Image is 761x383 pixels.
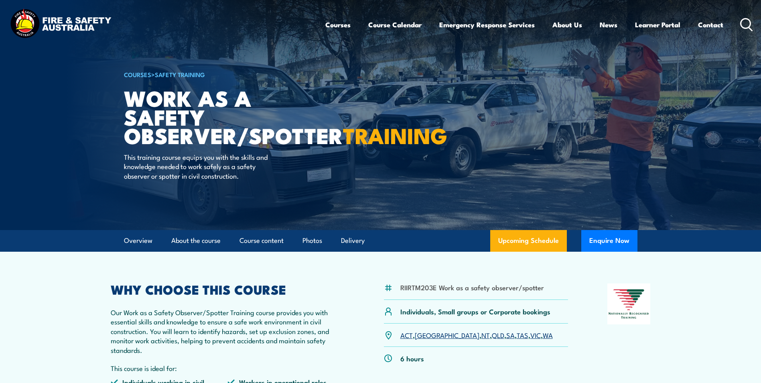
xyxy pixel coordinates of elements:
[124,230,152,251] a: Overview
[111,283,345,295] h2: WHY CHOOSE THIS COURSE
[155,70,205,79] a: Safety Training
[492,330,504,340] a: QLD
[490,230,567,252] a: Upcoming Schedule
[124,69,322,79] h6: >
[400,330,413,340] a: ACT
[530,330,541,340] a: VIC
[368,14,422,35] a: Course Calendar
[341,230,365,251] a: Delivery
[415,330,479,340] a: [GEOGRAPHIC_DATA]
[171,230,221,251] a: About the course
[481,330,490,340] a: NT
[439,14,535,35] a: Emergency Response Services
[239,230,284,251] a: Course content
[124,152,270,180] p: This training course equips you with the skills and knowledge needed to work safely as a safety o...
[111,363,345,373] p: This course is ideal for:
[400,307,550,316] p: Individuals, Small groups or Corporate bookings
[302,230,322,251] a: Photos
[124,88,322,145] h1: Work as a Safety Observer/Spotter
[635,14,680,35] a: Learner Portal
[400,354,424,363] p: 6 hours
[111,308,345,354] p: Our Work as a Safety Observer/Spotter Training course provides you with essential skills and know...
[517,330,528,340] a: TAS
[343,118,447,151] strong: TRAINING
[581,230,637,252] button: Enquire Now
[600,14,617,35] a: News
[543,330,553,340] a: WA
[124,70,151,79] a: COURSES
[607,283,651,324] img: Nationally Recognised Training logo.
[400,283,544,292] li: RIIRTM203E Work as a safety observer/spotter
[698,14,723,35] a: Contact
[400,330,553,340] p: , , , , , , ,
[506,330,515,340] a: SA
[325,14,351,35] a: Courses
[552,14,582,35] a: About Us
